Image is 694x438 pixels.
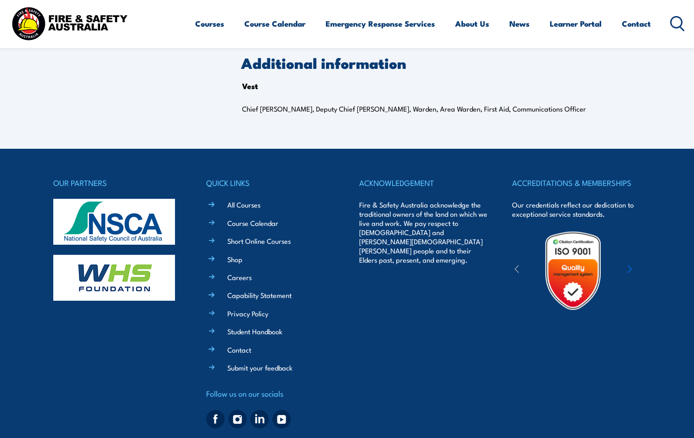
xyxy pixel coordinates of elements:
[227,363,293,372] a: Submit your feedback
[326,11,435,36] a: Emergency Response Services
[359,176,488,189] h4: ACKNOWLEDGEMENT
[227,254,243,264] a: Shop
[195,11,224,36] a: Courses
[227,309,268,318] a: Privacy Policy
[227,200,260,209] a: All Courses
[53,255,175,301] img: whs-logo-footer
[550,11,602,36] a: Learner Portal
[244,11,305,36] a: Course Calendar
[227,290,292,300] a: Capability Statement
[359,200,488,264] p: Fire & Safety Australia acknowledge the traditional owners of the land on which we live and work....
[53,176,182,189] h4: OUR PARTNERS
[227,345,251,354] a: Contact
[227,326,282,336] a: Student Handbook
[509,11,530,36] a: News
[227,272,252,282] a: Careers
[241,56,641,69] h2: Additional information
[242,104,611,113] p: Chief [PERSON_NAME], Deputy Chief [PERSON_NAME], Warden, Area Warden, First Aid, Communications O...
[512,200,641,219] p: Our credentials reflect our dedication to exceptional service standards.
[227,218,278,228] a: Course Calendar
[512,176,641,189] h4: ACCREDITATIONS & MEMBERSHIPS
[227,236,291,246] a: Short Online Courses
[533,230,613,311] img: Untitled design (19)
[242,79,258,93] th: Vest
[622,11,651,36] a: Contact
[206,176,335,189] h4: QUICK LINKS
[614,255,694,286] img: ewpa-logo
[455,11,489,36] a: About Us
[53,199,175,245] img: nsca-logo-footer
[206,387,335,400] h4: Follow us on our socials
